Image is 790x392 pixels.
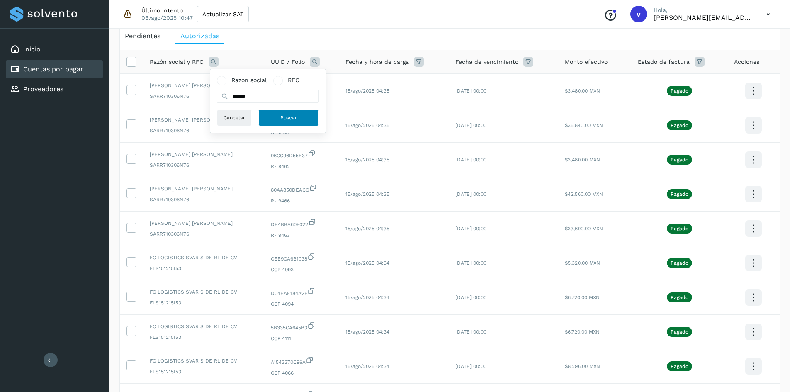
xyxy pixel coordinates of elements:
span: [DATE] 00:00 [455,88,486,94]
span: Monto efectivo [565,58,608,66]
span: Pendientes [125,32,160,40]
span: D04EAE184A2F [271,287,332,297]
span: $8,296.00 MXN [565,363,600,369]
p: Pagado [671,122,688,128]
span: SARR710306N76 [150,230,258,238]
span: Fecha de vencimiento [455,58,518,66]
span: 80AA850DEACC [271,184,332,194]
span: FLS151215I53 [150,299,258,307]
span: $6,720.00 MXN [565,295,600,300]
span: DE4BBA60F022 [271,218,332,228]
span: [DATE] 00:00 [455,329,486,335]
span: $3,480.00 MXN [565,157,600,163]
p: Pagado [671,260,688,266]
span: FC LOGISTICS SVAR S DE RL DE CV [150,323,258,330]
p: Hola, [654,7,753,14]
span: $33,600.00 MXN [565,226,603,231]
span: Acciones [734,58,759,66]
span: Fecha y hora de carga [345,58,409,66]
span: CCP 4093 [271,266,332,273]
p: Pagado [671,157,688,163]
span: 15/ago/2025 04:35 [345,157,389,163]
span: FLS151215I53 [150,368,258,375]
span: CCP 4094 [271,300,332,308]
p: Pagado [671,329,688,335]
span: $42,560.00 MXN [565,191,603,197]
span: CCP 4066 [271,369,332,377]
p: 08/ago/2025 10:47 [141,14,193,22]
span: 15/ago/2025 04:35 [345,226,389,231]
span: SARR710306N76 [150,196,258,203]
span: UUID / Folio [271,58,305,66]
span: [DATE] 00:00 [455,122,486,128]
span: [DATE] 00:00 [455,363,486,369]
span: [DATE] 00:00 [455,295,486,300]
span: $3,480.00 MXN [565,88,600,94]
span: FLS151215I53 [150,334,258,341]
span: [PERSON_NAME] [PERSON_NAME] [150,82,258,89]
p: victor.romero@fidum.com.mx [654,14,753,22]
span: SARR710306N76 [150,127,258,134]
span: [PERSON_NAME] [PERSON_NAME] [150,219,258,227]
p: Pagado [671,295,688,300]
span: A1543370C96A [271,356,332,366]
span: SARR710306N76 [150,161,258,169]
p: Pagado [671,363,688,369]
div: Inicio [6,40,103,58]
button: Actualizar SAT [197,6,249,22]
span: [PERSON_NAME] [PERSON_NAME] [150,151,258,158]
span: 06CC96D55E37 [271,149,332,159]
p: Pagado [671,88,688,94]
span: R- 9466 [271,197,332,205]
span: 15/ago/2025 04:35 [345,88,389,94]
span: [DATE] 00:00 [455,226,486,231]
span: 15/ago/2025 04:34 [345,363,389,369]
span: 15/ago/2025 04:35 [345,122,389,128]
a: Inicio [23,45,41,53]
span: 15/ago/2025 04:34 [345,260,389,266]
span: CCP 4111 [271,335,332,342]
span: Actualizar SAT [202,11,243,17]
span: 5B335CA645B3 [271,321,332,331]
span: SARR710306N76 [150,93,258,100]
span: R- 9462 [271,163,332,170]
span: FC LOGISTICS SVAR S DE RL DE CV [150,357,258,365]
a: Cuentas por pagar [23,65,83,73]
span: 15/ago/2025 04:34 [345,295,389,300]
span: FLS151215I53 [150,265,258,272]
span: Razón social y RFC [150,58,204,66]
span: [DATE] 00:00 [455,157,486,163]
span: [PERSON_NAME] [PERSON_NAME] [150,185,258,192]
div: Proveedores [6,80,103,98]
p: Último intento [141,7,183,14]
span: R- 9463 [271,231,332,239]
span: 15/ago/2025 04:34 [345,329,389,335]
span: CEE9CA6B1038 [271,253,332,263]
span: [DATE] 00:00 [455,191,486,197]
span: [PERSON_NAME] [PERSON_NAME] [150,116,258,124]
p: Pagado [671,226,688,231]
span: $6,720.00 MXN [565,329,600,335]
a: Proveedores [23,85,63,93]
div: Cuentas por pagar [6,60,103,78]
span: 15/ago/2025 04:35 [345,191,389,197]
p: Pagado [671,191,688,197]
span: FC LOGISTICS SVAR S DE RL DE CV [150,254,258,261]
span: Autorizadas [180,32,219,40]
span: [DATE] 00:00 [455,260,486,266]
span: Estado de factura [638,58,690,66]
span: $5,320.00 MXN [565,260,600,266]
span: $35,840.00 MXN [565,122,603,128]
span: FC LOGISTICS SVAR S DE RL DE CV [150,288,258,296]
